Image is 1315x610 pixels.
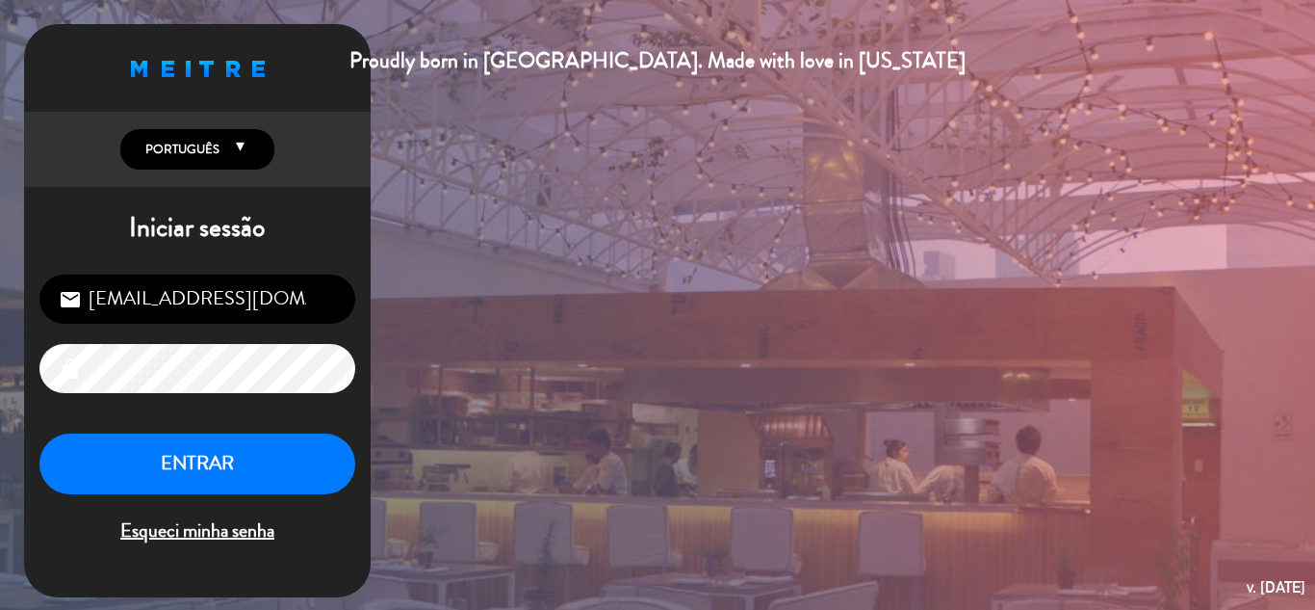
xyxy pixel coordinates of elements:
[24,212,371,245] h1: Iniciar sessão
[39,275,355,324] input: Correio eletrônico
[59,288,82,311] i: email
[141,140,219,159] span: Português
[1247,574,1305,600] div: v. [DATE]
[39,434,355,494] button: ENTRAR
[59,358,82,381] i: lock
[39,516,355,547] span: Esqueci minha senha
